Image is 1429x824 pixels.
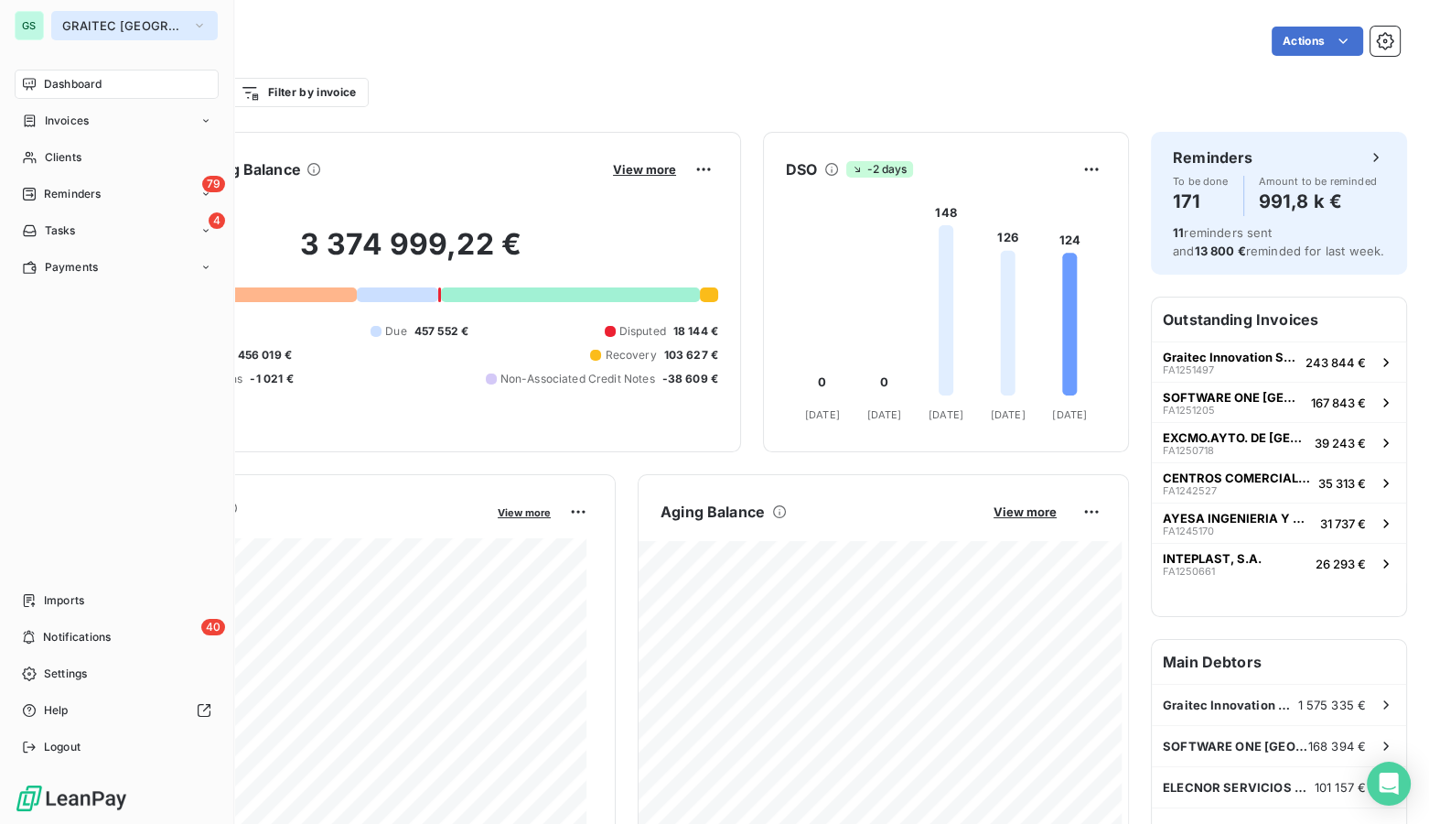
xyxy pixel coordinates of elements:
span: 101 157 € [1315,780,1366,795]
a: Dashboard [15,70,219,99]
tspan: [DATE] [929,408,963,421]
span: ELECNOR SERVICIOS Y PROYECTOS,S.A.U. [1163,780,1315,795]
span: 4 [209,212,225,229]
span: View more [613,162,676,177]
span: Tasks [45,222,76,239]
span: Graitec Innovation SAS [1163,698,1297,712]
span: FA1251497 [1163,364,1214,375]
span: 39 243 € [1315,436,1366,450]
span: 11 [1173,225,1184,240]
button: Filter by invoice [229,78,368,107]
button: INTEPLAST, S.A.FA125066126 293 € [1152,543,1406,583]
span: Reminders [44,186,101,202]
button: CENTROS COMERCIALES CARREFOUR SAFA124252735 313 € [1152,462,1406,503]
div: GS [15,11,44,40]
span: -1 021 € [250,371,293,387]
span: 1 575 335 € [1297,698,1366,712]
span: SOFTWARE ONE [GEOGRAPHIC_DATA], S.A. [1163,739,1308,754]
span: Notifications [43,629,111,645]
button: AYESA INGENIERIA Y ARQUITECTURA S.A.FA124517031 737 € [1152,503,1406,543]
h6: Aging Balance [661,501,765,523]
h4: 171 [1173,187,1229,216]
span: Logout [44,739,81,755]
button: View more [492,504,556,520]
span: FA1245170 [1163,526,1214,537]
h6: Outstanding Invoices [1152,298,1406,342]
span: FA1250661 [1163,566,1215,577]
span: Clients [45,149,81,166]
span: View more [994,504,1057,519]
span: 35 313 € [1318,476,1366,491]
a: 4Tasks [15,216,219,245]
span: 457 552 € [414,323,468,340]
a: Clients [15,143,219,172]
span: reminders sent and reminded for last week. [1173,225,1384,258]
h6: Main Debtors [1152,640,1406,684]
span: Imports [44,592,84,609]
a: Settings [15,659,219,688]
tspan: [DATE] [866,408,901,421]
span: Payments [45,259,98,276]
span: Dashboard [44,76,102,92]
button: EXCMO.AYTO. DE [GEOGRAPHIC_DATA][PERSON_NAME]FA125071839 243 € [1152,422,1406,462]
span: Non-Associated Credit Notes [500,371,655,387]
tspan: [DATE] [991,408,1026,421]
tspan: [DATE] [805,408,840,421]
span: EXCMO.AYTO. DE [GEOGRAPHIC_DATA][PERSON_NAME] [1163,430,1307,445]
span: SOFTWARE ONE [GEOGRAPHIC_DATA], S.A. [1163,390,1304,405]
span: 40 [201,619,225,635]
span: To be done [1173,176,1229,187]
span: Monthly Revenue [103,519,485,538]
a: Help [15,696,219,725]
span: AYESA INGENIERIA Y ARQUITECTURA S.A. [1163,511,1313,526]
a: Payments [15,253,219,282]
tspan: [DATE] [1052,408,1087,421]
img: Logo LeanPay [15,784,128,813]
span: 79 [202,176,225,192]
button: SOFTWARE ONE [GEOGRAPHIC_DATA], S.A.FA1251205167 843 € [1152,382,1406,422]
span: Disputed [619,323,666,340]
span: FA1250718 [1163,445,1214,456]
span: GRAITEC [GEOGRAPHIC_DATA] [62,18,185,33]
span: -2 days [846,161,912,178]
span: 13 800 € [1194,244,1245,258]
button: View more [607,161,682,178]
span: INTEPLAST, S.A. [1163,551,1262,566]
span: 26 293 € [1316,557,1366,571]
span: FA1251205 [1163,405,1215,416]
h6: Reminders [1173,146,1252,168]
span: 1 456 019 € [230,347,292,363]
span: 18 144 € [673,323,718,340]
span: 168 394 € [1308,739,1366,754]
span: Help [44,702,69,719]
div: Open Intercom Messenger [1367,762,1411,806]
a: Imports [15,586,219,615]
span: 167 843 € [1311,396,1366,410]
span: Graitec Innovation SAS [1163,350,1298,364]
a: Invoices [15,106,219,136]
span: CENTROS COMERCIALES CARREFOUR SA [1163,471,1311,485]
span: FA1242527 [1163,485,1217,496]
button: View more [988,504,1062,520]
span: Due [385,323,406,340]
span: 31 737 € [1320,516,1366,531]
button: Graitec Innovation SASFA1251497243 844 € [1152,342,1406,382]
h2: 3 374 999,22 € [103,226,718,281]
h6: DSO [786,158,817,180]
span: 103 627 € [664,347,718,363]
span: 243 844 € [1305,355,1366,370]
span: View more [498,506,551,519]
h4: 991,8 k € [1259,187,1377,216]
span: Amount to be reminded [1259,176,1377,187]
span: Settings [44,666,87,682]
span: Invoices [45,113,89,129]
a: 79Reminders [15,179,219,209]
button: Actions [1272,27,1363,56]
span: -38 609 € [662,371,718,387]
span: Recovery [605,347,656,363]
